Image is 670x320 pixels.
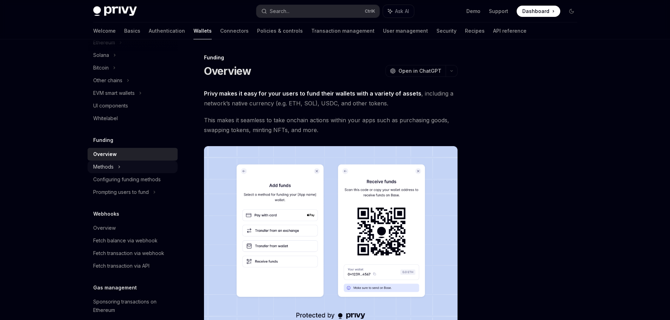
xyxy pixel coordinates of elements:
a: Recipes [465,22,485,39]
a: Connectors [220,22,249,39]
div: Bitcoin [93,64,109,72]
div: Solana [93,51,109,59]
span: Ctrl K [365,8,375,14]
a: Configuring funding methods [88,173,178,186]
div: Search... [270,7,289,15]
a: Demo [466,8,480,15]
a: Wallets [193,22,212,39]
div: Funding [204,54,458,61]
h5: Gas management [93,283,137,292]
div: Methods [93,163,114,171]
a: Overview [88,148,178,161]
a: Transaction management [311,22,375,39]
a: Fetch transaction via API [88,260,178,272]
img: dark logo [93,6,137,16]
div: Fetch transaction via API [93,262,149,270]
a: Policies & controls [257,22,303,39]
a: User management [383,22,428,39]
a: Overview [88,222,178,234]
div: Sponsoring transactions on Ethereum [93,298,173,314]
div: UI components [93,102,128,110]
a: UI components [88,99,178,112]
div: Other chains [93,76,122,85]
h1: Overview [204,65,251,77]
span: , including a network’s native currency (e.g. ETH, SOL), USDC, and other tokens. [204,89,458,108]
a: Authentication [149,22,185,39]
h5: Funding [93,136,113,144]
div: Whitelabel [93,114,118,123]
div: Fetch transaction via webhook [93,249,164,257]
a: API reference [493,22,527,39]
a: Support [489,8,508,15]
a: Sponsoring transactions on Ethereum [88,295,178,316]
h5: Webhooks [93,210,119,218]
div: Overview [93,224,116,232]
div: Configuring funding methods [93,175,161,184]
a: Welcome [93,22,116,39]
a: Basics [124,22,140,39]
span: This makes it seamless to take onchain actions within your apps such as purchasing goods, swappin... [204,115,458,135]
span: Dashboard [522,8,549,15]
a: Fetch balance via webhook [88,234,178,247]
a: Dashboard [517,6,560,17]
a: Fetch transaction via webhook [88,247,178,260]
button: Ask AI [383,5,414,18]
button: Search...CtrlK [256,5,379,18]
span: Ask AI [395,8,409,15]
div: Overview [93,150,117,158]
div: EVM smart wallets [93,89,135,97]
a: Security [436,22,457,39]
a: Whitelabel [88,112,178,125]
strong: Privy makes it easy for your users to fund their wallets with a variety of assets [204,90,421,97]
div: Fetch balance via webhook [93,236,158,245]
div: Prompting users to fund [93,188,149,196]
span: Open in ChatGPT [398,67,441,74]
button: Toggle dark mode [566,6,577,17]
button: Open in ChatGPT [385,65,446,77]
